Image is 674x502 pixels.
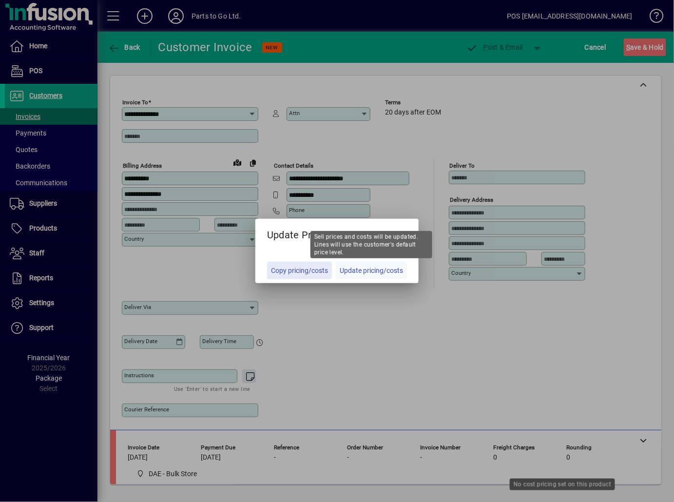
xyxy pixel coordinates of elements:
span: Update pricing/costs [340,266,403,276]
button: Copy pricing/costs [267,262,332,279]
div: Sell prices and costs will be updated. Lines will use the customer's default price level. [310,231,432,258]
h5: Update Pricing? [255,219,419,247]
span: Copy pricing/costs [271,266,328,276]
button: Update pricing/costs [336,262,407,279]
